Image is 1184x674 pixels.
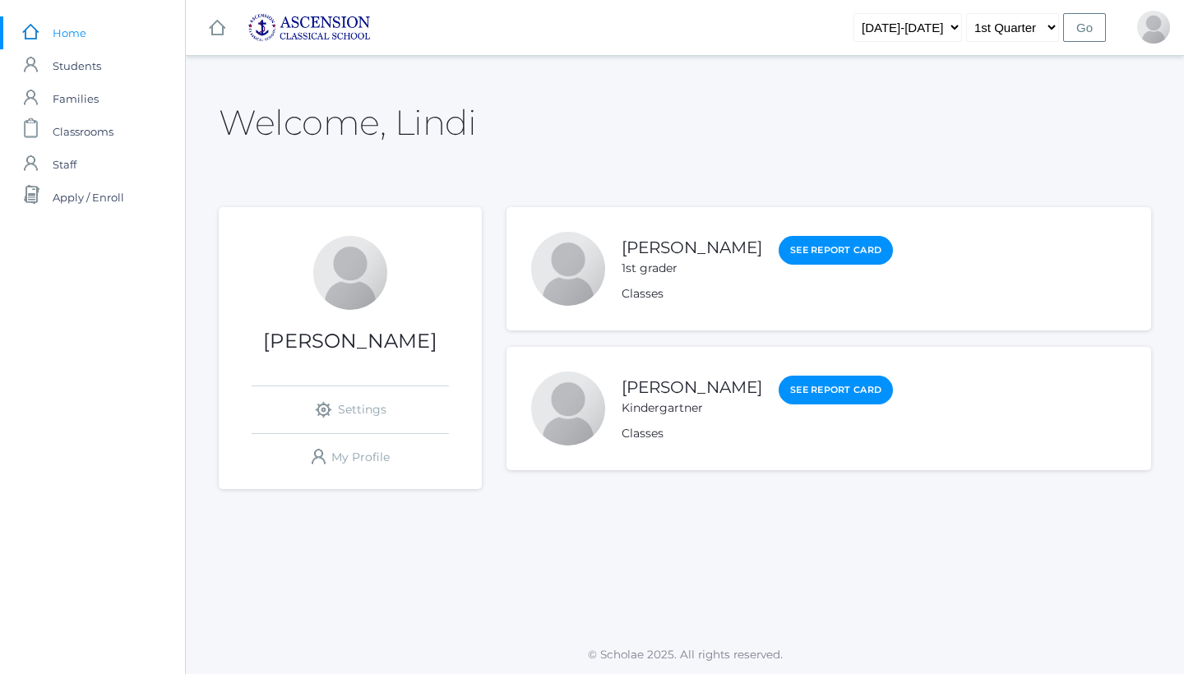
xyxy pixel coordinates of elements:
[219,104,476,141] h2: Welcome, Lindi
[53,115,113,148] span: Classrooms
[622,399,762,417] div: Kindergartner
[779,236,893,265] a: See Report Card
[622,286,664,301] a: Classes
[531,232,605,306] div: Shiloh Griffith
[622,377,762,397] a: [PERSON_NAME]
[622,238,762,257] a: [PERSON_NAME]
[252,434,449,481] a: My Profile
[53,82,99,115] span: Families
[219,330,482,352] h1: [PERSON_NAME]
[622,260,762,277] div: 1st grader
[313,236,387,310] div: Lindi Griffith
[1063,13,1106,42] input: Go
[247,13,371,42] img: ascension-logo-blue-113fc29133de2fb5813e50b71547a291c5fdb7962bf76d49838a2a14a36269ea.jpg
[53,49,101,82] span: Students
[252,386,449,433] a: Settings
[53,16,86,49] span: Home
[53,148,76,181] span: Staff
[53,181,124,214] span: Apply / Enroll
[186,646,1184,662] p: © Scholae 2025. All rights reserved.
[1137,11,1170,44] div: Lindi Griffith
[531,372,605,445] div: Eden Griffith
[779,376,893,404] a: See Report Card
[622,426,664,441] a: Classes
